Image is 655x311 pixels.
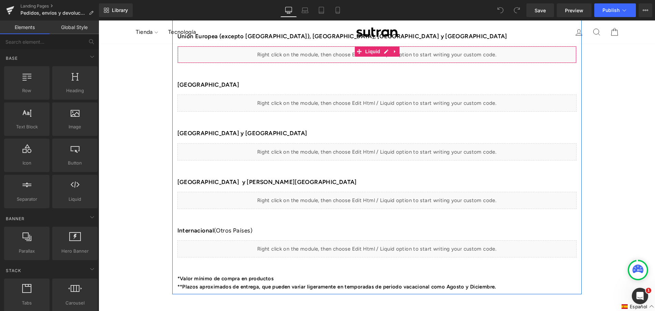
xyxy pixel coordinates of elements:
[557,3,592,17] a: Preview
[5,55,18,61] span: Base
[79,207,116,213] b: Internacional
[54,87,96,94] span: Heading
[99,3,133,17] a: New Library
[6,87,47,94] span: Row
[79,109,209,116] b: [GEOGRAPHIC_DATA] y [GEOGRAPHIC_DATA]
[6,159,47,167] span: Icon
[54,248,96,255] span: Hero Banner
[79,61,141,68] b: [GEOGRAPHIC_DATA]
[594,3,636,17] button: Publish
[535,7,546,14] span: Save
[6,299,47,307] span: Tabs
[6,123,47,130] span: Text Block
[646,288,651,293] span: 1
[565,7,583,14] span: Preview
[313,3,330,17] a: Tablet
[292,26,301,36] a: Expand / Collapse
[632,288,648,304] iframe: Intercom live chat
[115,207,154,213] span: (Otros Países)
[112,7,128,13] span: Library
[5,215,25,222] span: Banner
[54,299,96,307] span: Carousel
[330,3,346,17] a: Mobile
[54,123,96,130] span: Image
[639,3,652,17] button: More
[510,3,524,17] button: Redo
[79,263,397,269] strong: **Plazos aproximados de entrega, que pueden variar ligeramente en temporadas de periodo vacaciona...
[494,3,507,17] button: Undo
[6,248,47,255] span: Parallax
[54,159,96,167] span: Button
[280,3,297,17] a: Desktop
[602,8,620,13] span: Publish
[297,3,313,17] a: Laptop
[20,3,99,9] a: Landing Pages
[49,20,99,34] a: Global Style
[79,12,409,19] b: Unión Europea (excepto [GEOGRAPHIC_DATA]), [GEOGRAPHIC_DATA], [GEOGRAPHIC_DATA] y [GEOGRAPHIC_DATA]
[54,196,96,203] span: Liquid
[5,267,22,274] span: Stack
[79,158,258,165] b: [GEOGRAPHIC_DATA] y [PERSON_NAME][GEOGRAPHIC_DATA]
[20,10,86,16] span: Pedidos, envíos y devoluciones
[265,26,283,36] span: Liquid
[79,255,175,261] strong: *Valor mínimo de compra en productos
[6,196,47,203] span: Separator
